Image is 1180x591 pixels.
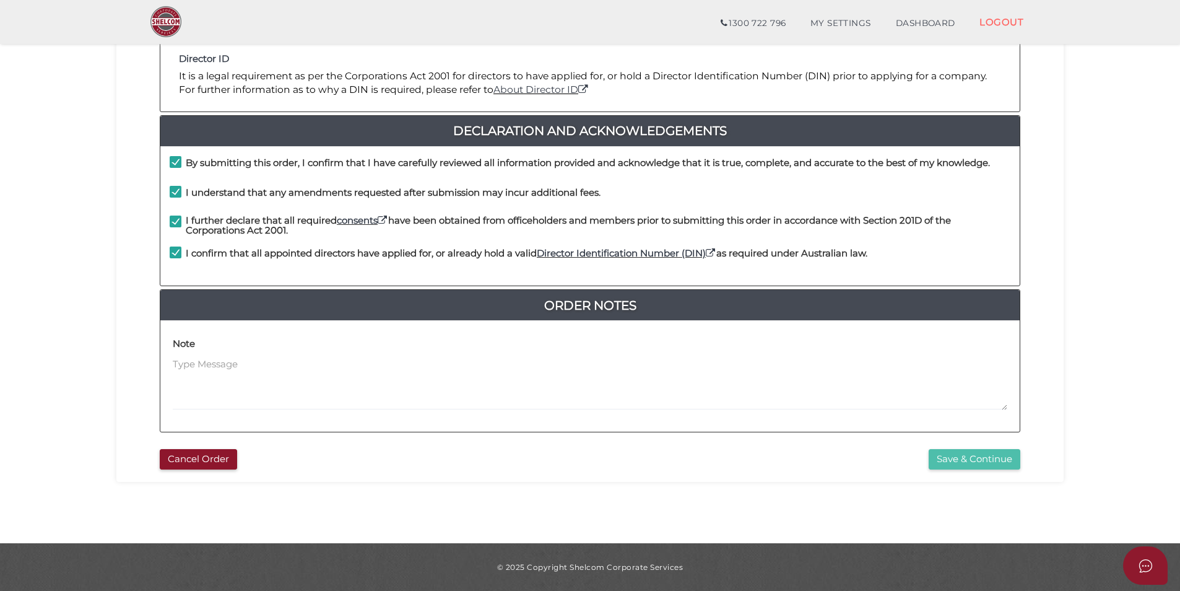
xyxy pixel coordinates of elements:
[1123,546,1168,585] button: Open asap
[883,11,968,36] a: DASHBOARD
[186,248,867,259] h4: I confirm that all appointed directors have applied for, or already hold a valid as required unde...
[708,11,798,36] a: 1300 722 796
[160,449,237,470] button: Cancel Order
[186,188,601,198] h4: I understand that any amendments requested after submission may incur additional fees.
[179,69,1001,97] p: It is a legal requirement as per the Corporations Act 2001 for directors to have applied for, or ...
[929,449,1020,470] button: Save & Continue
[126,562,1054,572] div: © 2025 Copyright Shelcom Corporate Services
[337,214,388,226] a: consents
[967,9,1036,35] a: LOGOUT
[173,339,195,349] h4: Note
[186,216,1010,236] h4: I further declare that all required have been obtained from officeholders and members prior to su...
[160,295,1020,315] a: Order Notes
[179,54,1001,64] h4: Director ID
[798,11,883,36] a: MY SETTINGS
[160,121,1020,141] a: Declaration And Acknowledgements
[493,84,589,95] a: About Director ID
[186,158,990,169] h4: By submitting this order, I confirm that I have carefully reviewed all information provided and a...
[537,247,716,259] a: Director Identification Number (DIN)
